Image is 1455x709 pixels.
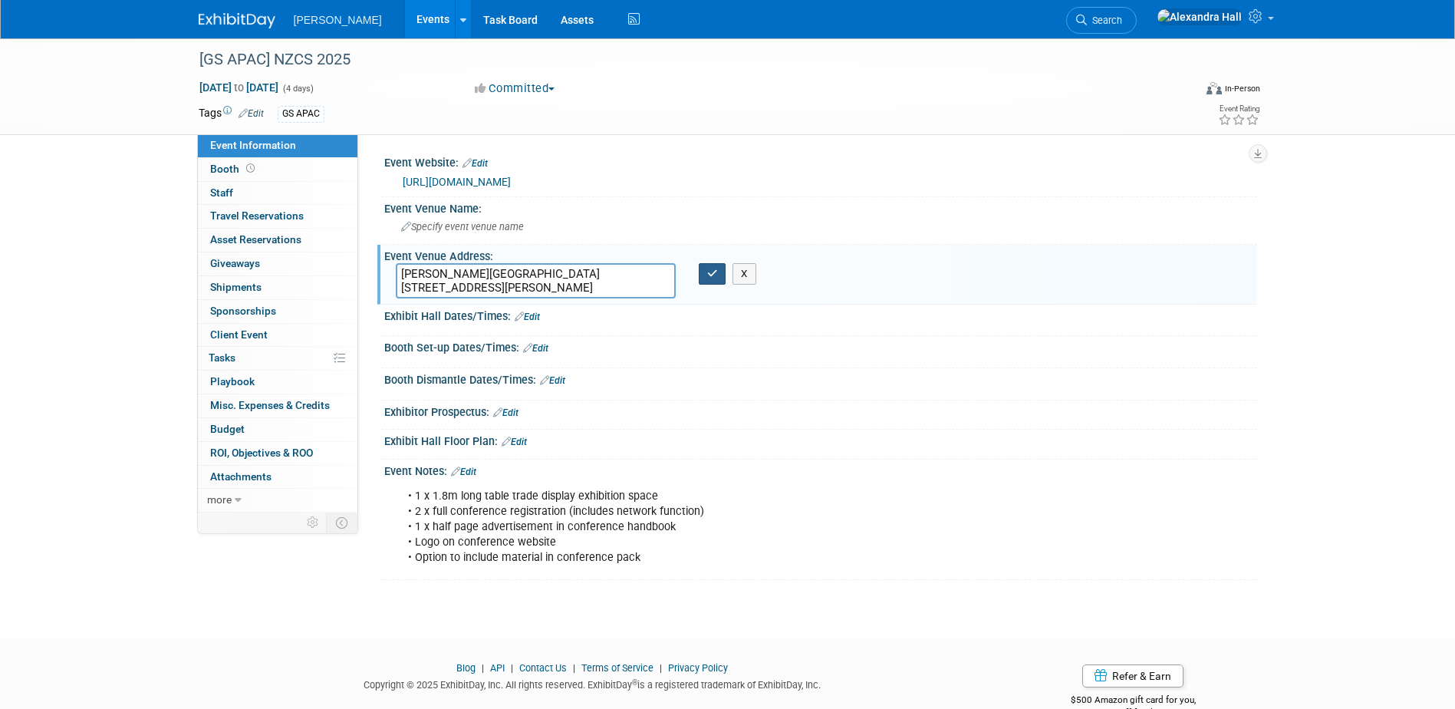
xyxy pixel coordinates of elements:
span: | [478,662,488,674]
a: Edit [451,467,476,477]
a: API [490,662,505,674]
span: Giveaways [210,257,260,269]
span: ROI, Objectives & ROO [210,447,313,459]
img: Alexandra Hall [1157,8,1243,25]
a: Search [1066,7,1137,34]
a: [URL][DOMAIN_NAME] [403,176,511,188]
a: more [198,489,357,512]
a: Travel Reservations [198,205,357,228]
span: (4 days) [281,84,314,94]
img: Format-Inperson.png [1206,82,1222,94]
a: Edit [515,312,540,322]
span: Misc. Expenses & Credits [210,399,330,411]
a: Client Event [198,324,357,347]
div: [GS APAC] NZCS 2025 [194,46,1170,74]
span: to [232,81,246,94]
a: Contact Us [519,662,567,674]
a: Blog [456,662,476,674]
span: | [569,662,579,674]
span: Playbook [210,375,255,387]
a: Playbook [198,371,357,394]
div: Event Venue Address: [384,245,1257,264]
div: Event Format [1103,80,1261,103]
span: Specify event venue name [401,221,524,232]
div: Event Venue Name: [384,197,1257,216]
span: more [207,493,232,506]
span: Shipments [210,281,262,293]
span: Sponsorships [210,305,276,317]
td: Toggle Event Tabs [326,513,357,533]
span: | [656,662,666,674]
span: Staff [210,186,233,199]
span: Attachments [210,470,272,483]
a: Edit [540,375,565,386]
a: Terms of Service [581,662,653,674]
a: Tasks [198,347,357,370]
span: Booth [210,163,258,175]
a: Shipments [198,276,357,299]
a: Sponsorships [198,300,357,323]
a: Edit [523,343,548,354]
div: In-Person [1224,83,1260,94]
a: Edit [493,407,518,418]
a: Giveaways [198,252,357,275]
span: Event Information [210,139,296,151]
a: Asset Reservations [198,229,357,252]
a: Edit [239,108,264,119]
a: Attachments [198,466,357,489]
span: Tasks [209,351,235,364]
button: Committed [469,81,561,97]
div: GS APAC [278,106,324,122]
a: Budget [198,418,357,441]
span: Asset Reservations [210,233,301,246]
span: Booth not reserved yet [243,163,258,174]
td: Personalize Event Tab Strip [300,513,327,533]
span: | [507,662,517,674]
span: [DATE] [DATE] [199,81,279,94]
div: Copyright © 2025 ExhibitDay, Inc. All rights reserved. ExhibitDay is a registered trademark of Ex... [199,674,987,692]
span: [PERSON_NAME] [294,14,382,26]
div: • 1 x 1.8m long table trade display exhibition space • 2 x full conference registration (includes... [397,481,1088,573]
a: ROI, Objectives & ROO [198,442,357,465]
a: Misc. Expenses & Credits [198,394,357,417]
div: Event Notes: [384,460,1257,480]
div: Event Website: [384,151,1257,171]
div: Booth Dismantle Dates/Times: [384,368,1257,388]
a: Booth [198,158,357,181]
a: Privacy Policy [668,662,728,674]
span: Travel Reservations [210,209,304,222]
span: Search [1087,15,1122,26]
div: Event Rating [1218,105,1259,113]
a: Edit [502,437,527,447]
td: Tags [199,105,264,123]
a: Refer & Earn [1082,664,1183,688]
div: Booth Set-up Dates/Times: [384,336,1257,356]
button: X [732,263,756,285]
div: Exhibit Hall Floor Plan: [384,430,1257,450]
a: Event Information [198,134,357,157]
a: Staff [198,182,357,205]
div: Exhibit Hall Dates/Times: [384,305,1257,325]
sup: ® [632,678,637,687]
a: Edit [463,158,488,169]
img: ExhibitDay [199,13,275,28]
div: Exhibitor Prospectus: [384,401,1257,420]
span: Client Event [210,328,268,341]
span: Budget [210,423,245,435]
